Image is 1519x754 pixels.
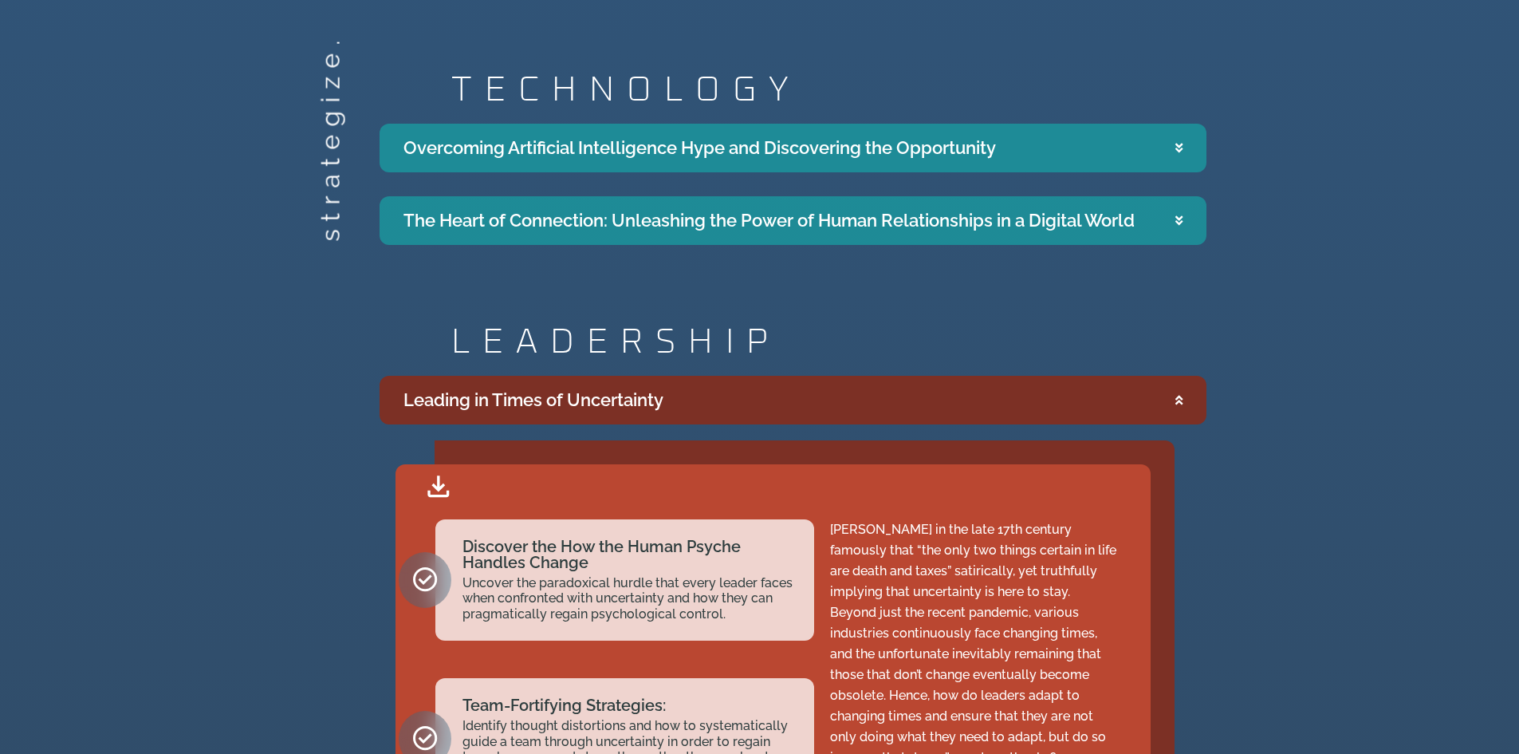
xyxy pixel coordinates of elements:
div: Overcoming Artificial Intelligence Hype and Discovering the Opportunity [403,135,996,161]
summary: Overcoming Artificial Intelligence Hype and Discovering the Opportunity [380,124,1206,172]
h2: TECHNOLOGY [451,73,1206,108]
h2: Discover the How the Human Psyche Handles Change [462,539,798,570]
h2: strategize. [317,215,343,241]
h2: Team-Fortifying Strategies: [462,697,798,713]
div: Leading in Times of Uncertainty [403,387,663,413]
summary: Leading in Times of Uncertainty [380,376,1206,424]
div: Accordion. Open links with Enter or Space, close with Escape, and navigate with Arrow Keys [380,124,1206,245]
summary: The Heart of Connection: Unleashing the Power of Human Relationships in a Digital World [380,196,1206,245]
h2: Uncover the paradoxical hurdle that every leader faces when confronted with uncertainty and how t... [462,575,798,622]
h2: LEADERSHIP [451,325,1206,360]
div: The Heart of Connection: Unleashing the Power of Human Relationships in a Digital World [403,207,1135,234]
